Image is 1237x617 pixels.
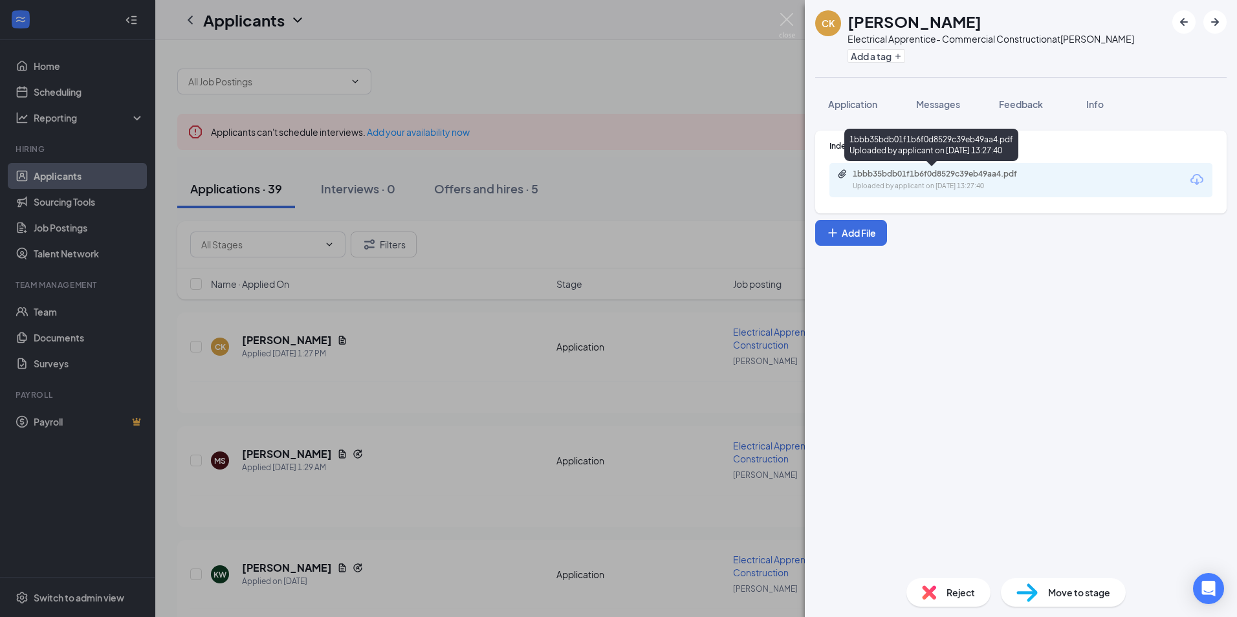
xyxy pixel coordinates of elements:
[844,129,1018,161] div: 1bbb35bdb01f1b6f0d8529c39eb49aa4.pdf Uploaded by applicant on [DATE] 13:27:40
[947,585,975,600] span: Reject
[1207,14,1223,30] svg: ArrowRight
[1086,98,1104,110] span: Info
[848,10,981,32] h1: [PERSON_NAME]
[853,169,1034,179] div: 1bbb35bdb01f1b6f0d8529c39eb49aa4.pdf
[1176,14,1192,30] svg: ArrowLeftNew
[1048,585,1110,600] span: Move to stage
[848,49,905,63] button: PlusAdd a tag
[822,17,835,30] div: CK
[828,98,877,110] span: Application
[837,169,1047,191] a: Paperclip1bbb35bdb01f1b6f0d8529c39eb49aa4.pdfUploaded by applicant on [DATE] 13:27:40
[815,220,887,246] button: Add FilePlus
[1189,172,1205,188] svg: Download
[853,181,1047,191] div: Uploaded by applicant on [DATE] 13:27:40
[999,98,1043,110] span: Feedback
[1193,573,1224,604] div: Open Intercom Messenger
[829,140,1212,151] div: Indeed Resume
[837,169,848,179] svg: Paperclip
[1172,10,1196,34] button: ArrowLeftNew
[848,32,1134,45] div: Electrical Apprentice- Commercial Construction at [PERSON_NAME]
[1203,10,1227,34] button: ArrowRight
[916,98,960,110] span: Messages
[894,52,902,60] svg: Plus
[826,226,839,239] svg: Plus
